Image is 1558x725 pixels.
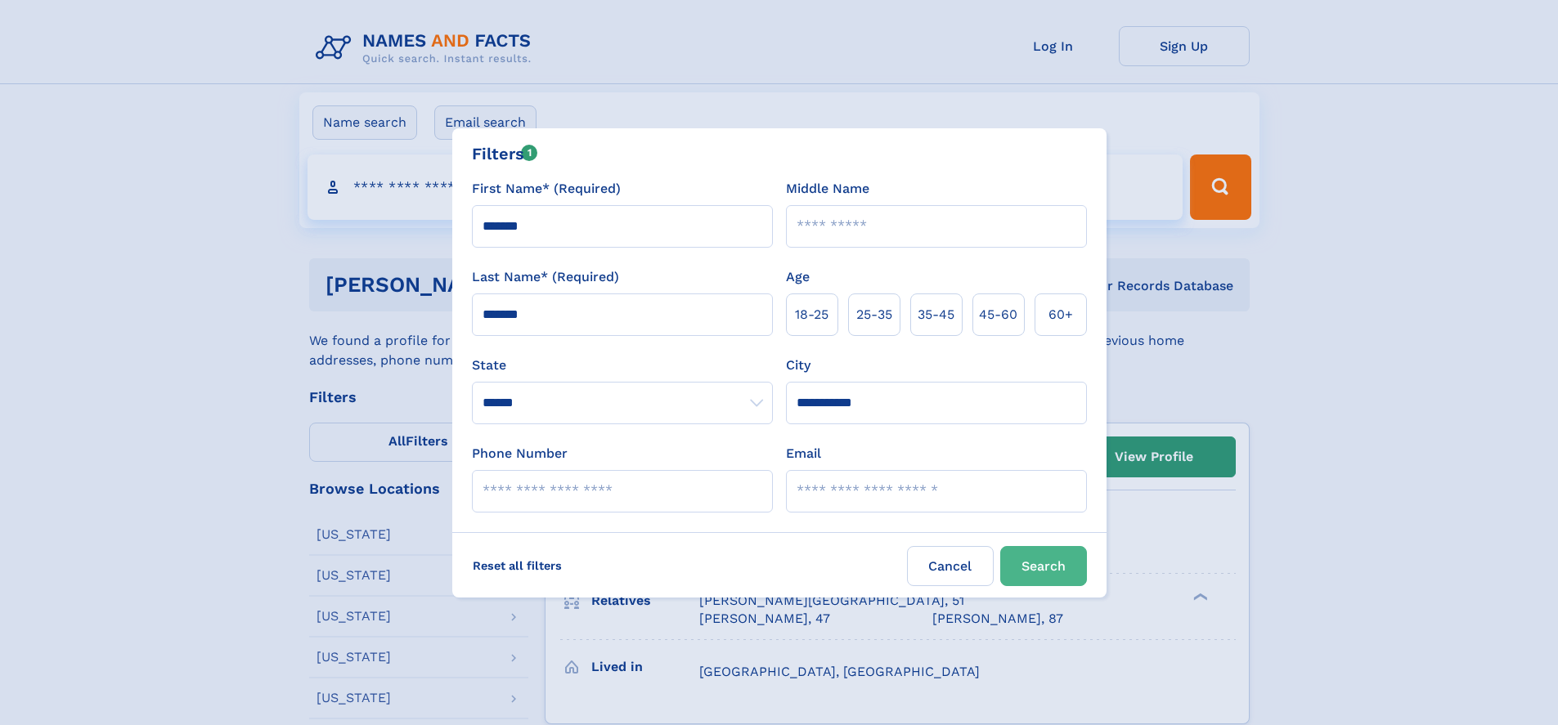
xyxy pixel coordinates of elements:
label: Email [786,444,821,463]
span: 60+ [1048,305,1073,324]
span: 45‑60 [979,305,1017,324]
label: Phone Number [472,444,568,463]
span: 25‑35 [856,305,892,324]
label: Middle Name [786,179,869,199]
button: Search [1000,546,1087,586]
label: Age [786,267,810,287]
div: Filters [472,141,538,166]
label: Cancel [907,546,994,586]
label: City [786,356,810,375]
label: Last Name* (Required) [472,267,619,287]
label: First Name* (Required) [472,179,621,199]
span: 35‑45 [918,305,954,324]
label: Reset all filters [462,546,572,585]
span: 18‑25 [795,305,828,324]
label: State [472,356,773,375]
